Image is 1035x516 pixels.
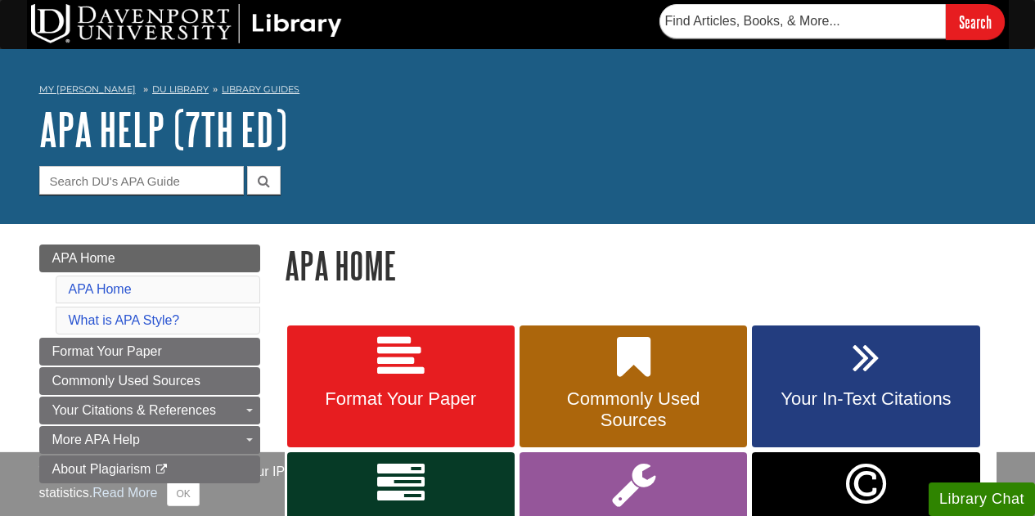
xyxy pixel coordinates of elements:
[39,104,287,155] a: APA Help (7th Ed)
[532,388,735,431] span: Commonly Used Sources
[31,4,342,43] img: DU Library
[520,325,747,448] a: Commonly Used Sources
[69,282,132,296] a: APA Home
[287,325,515,448] a: Format Your Paper
[52,374,200,388] span: Commonly Used Sources
[52,344,162,358] span: Format Your Paper
[222,83,299,95] a: Library Guides
[285,245,997,286] h1: APA Home
[39,397,260,424] a: Your Citations & References
[39,83,136,96] a: My [PERSON_NAME]
[659,4,946,38] input: Find Articles, Books, & More...
[946,4,1005,39] input: Search
[155,464,169,475] i: This link opens in a new window
[152,83,209,95] a: DU Library
[39,426,260,454] a: More APA Help
[659,4,1005,39] form: Searches DU Library's articles, books, and more
[752,325,979,448] a: Your In-Text Citations
[929,482,1035,516] button: Library Chat
[52,403,216,417] span: Your Citations & References
[52,462,151,476] span: About Plagiarism
[52,433,140,446] span: More APA Help
[39,79,997,105] nav: breadcrumb
[299,388,502,410] span: Format Your Paper
[39,245,260,272] a: APA Home
[39,166,244,195] input: Search DU's APA Guide
[52,251,115,265] span: APA Home
[69,313,180,327] a: What is APA Style?
[39,455,260,483] a: About Plagiarism
[764,388,967,410] span: Your In-Text Citations
[39,367,260,395] a: Commonly Used Sources
[39,338,260,366] a: Format Your Paper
